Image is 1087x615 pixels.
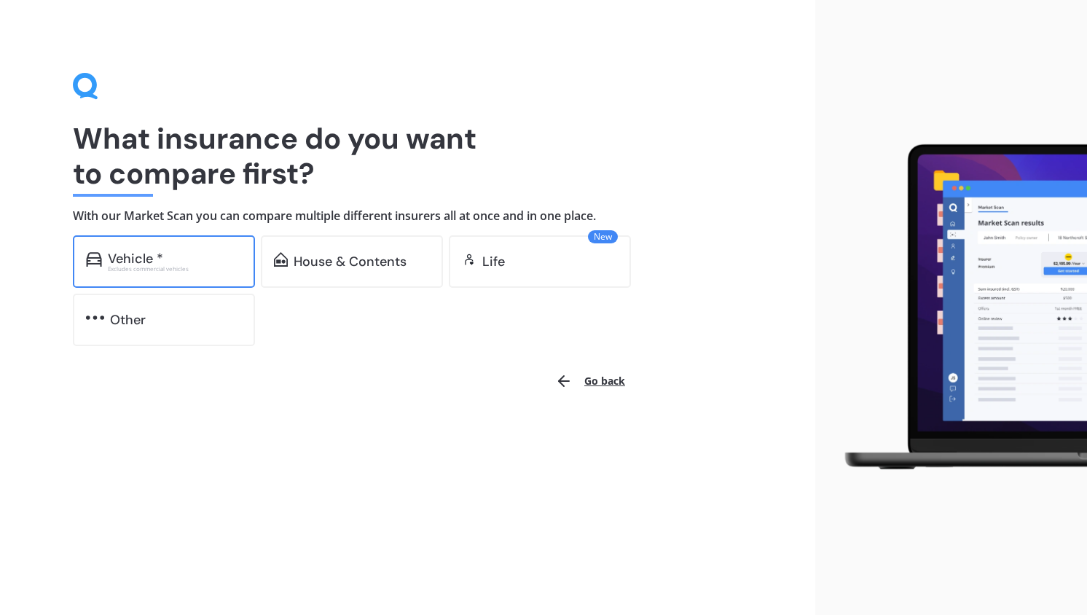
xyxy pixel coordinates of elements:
[108,251,163,266] div: Vehicle *
[294,254,407,269] div: House & Contents
[462,252,476,267] img: life.f720d6a2d7cdcd3ad642.svg
[86,252,102,267] img: car.f15378c7a67c060ca3f3.svg
[73,208,742,224] h4: With our Market Scan you can compare multiple different insurers all at once and in one place.
[110,313,146,327] div: Other
[827,137,1087,479] img: laptop.webp
[482,254,505,269] div: Life
[108,266,242,272] div: Excludes commercial vehicles
[274,252,288,267] img: home-and-contents.b802091223b8502ef2dd.svg
[588,230,618,243] span: New
[73,121,742,191] h1: What insurance do you want to compare first?
[86,310,104,325] img: other.81dba5aafe580aa69f38.svg
[546,364,634,399] button: Go back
